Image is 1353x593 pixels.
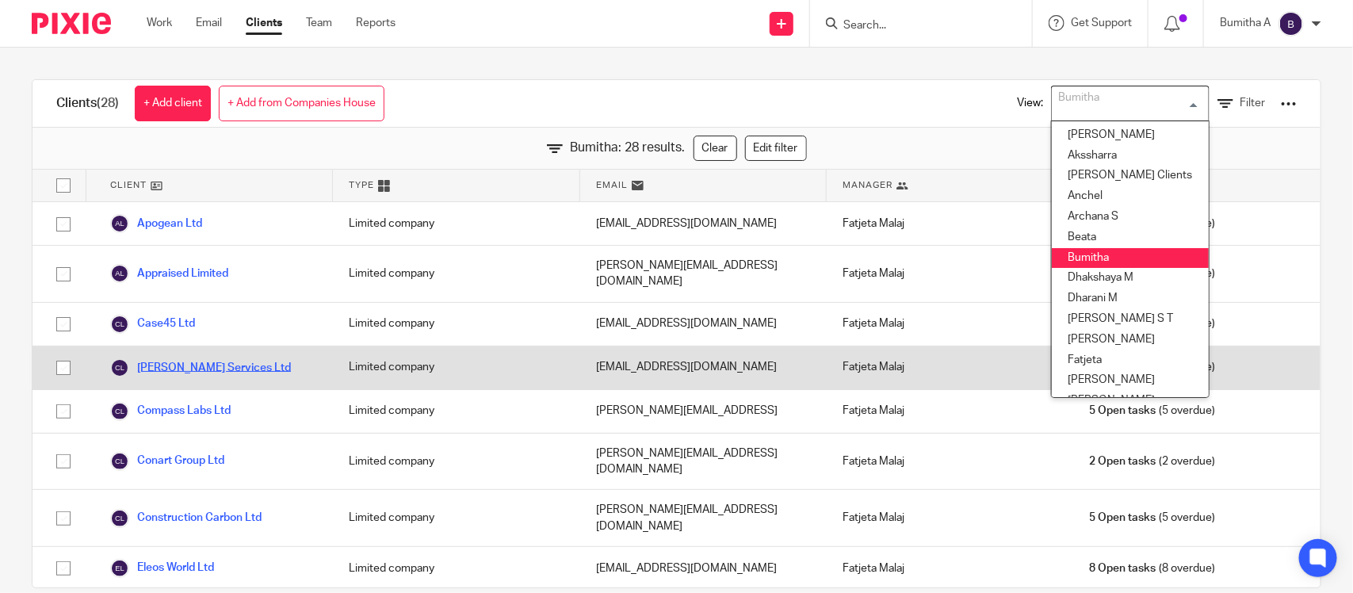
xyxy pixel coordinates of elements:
a: [PERSON_NAME] Services Ltd [110,358,291,377]
a: Clients [246,15,282,31]
div: Limited company [333,434,579,490]
img: svg%3E [1278,11,1304,36]
li: [PERSON_NAME] S T [1052,309,1209,330]
a: Reports [356,15,396,31]
img: svg%3E [110,559,129,578]
a: Appraised Limited [110,264,228,283]
li: [PERSON_NAME] [1052,370,1209,391]
div: Fatjeta Malaj [827,490,1073,546]
div: [EMAIL_ADDRESS][DOMAIN_NAME] [580,303,827,346]
span: 5 Open tasks [1090,510,1156,526]
div: Limited company [333,390,579,433]
img: svg%3E [110,358,129,377]
div: View: [993,80,1297,127]
div: [EMAIL_ADDRESS][DOMAIN_NAME] [580,547,827,590]
div: Limited company [333,547,579,590]
span: (8 overdue) [1090,560,1215,576]
img: svg%3E [110,509,129,528]
li: [PERSON_NAME] [1052,330,1209,350]
a: Conart Group Ltd [110,452,224,471]
a: Clear [694,136,737,161]
span: (2 overdue) [1090,453,1215,469]
li: Fatjeta [1052,350,1209,371]
li: [PERSON_NAME] [1052,391,1209,411]
img: svg%3E [110,214,129,233]
img: svg%3E [110,402,129,421]
li: Archana S [1052,207,1209,228]
li: Dharani M [1052,289,1209,309]
a: Apogean Ltd [110,214,202,233]
span: (28) [97,97,119,109]
a: Email [196,15,222,31]
span: (5 overdue) [1090,403,1215,419]
div: Fatjeta Malaj [827,246,1073,302]
li: [PERSON_NAME] [1052,125,1209,146]
span: 5 Open tasks [1090,403,1156,419]
div: Fatjeta Malaj [827,390,1073,433]
a: Construction Carbon Ltd [110,509,262,528]
img: svg%3E [110,452,129,471]
span: Client [110,178,147,192]
img: svg%3E [110,264,129,283]
div: [EMAIL_ADDRESS][DOMAIN_NAME] [580,202,827,245]
li: Beata [1052,228,1209,248]
span: Filter [1240,98,1265,109]
span: Get Support [1071,17,1132,29]
li: Dhakshaya M [1052,268,1209,289]
span: Email [596,178,628,192]
div: Limited company [333,303,579,346]
li: Akssharra [1052,146,1209,166]
div: Limited company [333,202,579,245]
span: Manager [843,178,892,192]
input: Select all [48,170,78,201]
div: [PERSON_NAME][EMAIL_ADDRESS][DOMAIN_NAME] [580,490,827,546]
div: Fatjeta Malaj [827,303,1073,346]
li: Bumitha [1052,248,1209,269]
img: Pixie [32,13,111,34]
input: Search for option [1053,90,1200,117]
a: Case45 Ltd [110,315,195,334]
a: Team [306,15,332,31]
img: svg%3E [110,315,129,334]
span: Type [349,178,374,192]
a: Compass Labs Ltd [110,402,231,421]
input: Search [842,19,984,33]
div: [EMAIL_ADDRESS][DOMAIN_NAME] [580,346,827,389]
div: [PERSON_NAME][EMAIL_ADDRESS][DOMAIN_NAME] [580,246,827,302]
h1: Clients [56,95,119,112]
a: + Add from Companies House [219,86,384,121]
div: Search for option [1051,86,1210,121]
a: Work [147,15,172,31]
div: Fatjeta Malaj [827,202,1073,245]
li: Anchel [1052,186,1209,207]
span: (5 overdue) [1090,510,1215,526]
div: Limited company [333,346,579,389]
span: 8 Open tasks [1090,560,1156,576]
p: Bumitha A [1220,15,1271,31]
a: Edit filter [745,136,807,161]
div: Fatjeta Malaj [827,346,1073,389]
span: Bumitha: 28 results. [571,139,686,157]
div: [PERSON_NAME][EMAIL_ADDRESS] [580,390,827,433]
a: + Add client [135,86,211,121]
div: Fatjeta Malaj [827,547,1073,590]
div: Fatjeta Malaj [827,434,1073,490]
div: [PERSON_NAME][EMAIL_ADDRESS][DOMAIN_NAME] [580,434,827,490]
li: [PERSON_NAME] Clients [1052,166,1209,186]
div: Limited company [333,490,579,546]
span: 2 Open tasks [1090,453,1156,469]
a: Eleos World Ltd [110,559,214,578]
div: Limited company [333,246,579,302]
